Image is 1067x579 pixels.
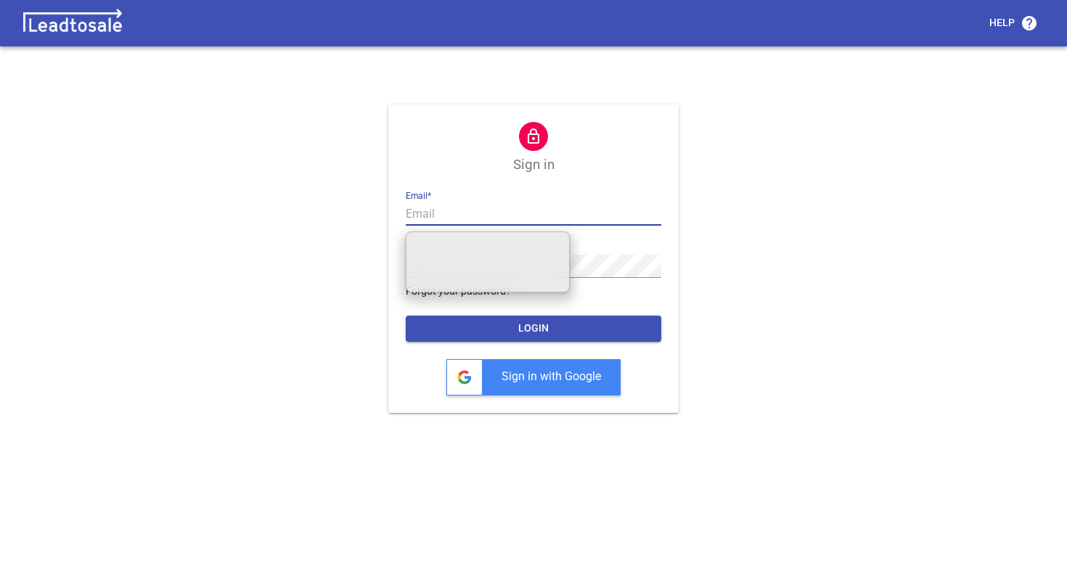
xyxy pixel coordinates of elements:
[513,157,555,173] h1: Sign in
[406,202,661,226] input: Email
[989,16,1015,30] p: Help
[502,369,601,383] span: Sign in with Google
[406,316,661,342] button: LOGIN
[417,321,650,336] span: LOGIN
[406,284,661,299] a: Forgot your password?
[17,9,128,38] img: logo
[406,192,431,200] label: Email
